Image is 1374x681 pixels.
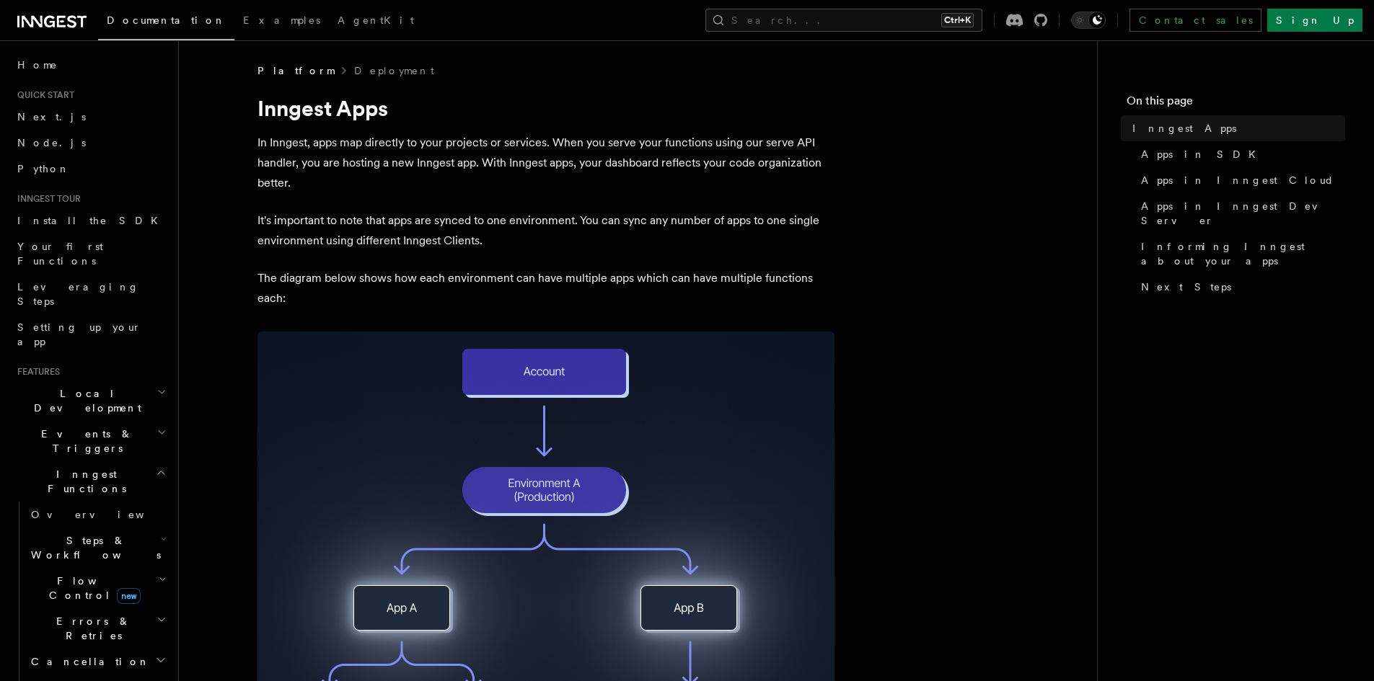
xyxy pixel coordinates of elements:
button: Toggle dark mode [1071,12,1106,29]
span: Events & Triggers [12,427,157,455]
span: Overview [31,509,180,520]
span: Features [12,366,60,378]
span: Setting up your app [17,321,141,347]
button: Flow Controlnew [25,568,169,608]
kbd: Ctrl+K [941,13,974,27]
a: Overview [25,502,169,528]
a: Python [12,156,169,182]
span: Inngest Apps [1132,121,1236,135]
button: Events & Triggers [12,421,169,461]
span: Inngest tour [12,193,81,205]
span: Errors & Retries [25,614,157,643]
a: Install the SDK [12,208,169,233]
h4: On this page [1127,92,1345,115]
button: Errors & Retries [25,608,169,649]
a: Inngest Apps [1127,115,1345,141]
a: Examples [234,4,329,39]
span: Informing Inngest about your apps [1141,239,1345,268]
span: Inngest Functions [12,467,156,496]
span: new [117,588,141,604]
span: Local Development [12,386,157,415]
a: Home [12,52,169,78]
span: Apps in Inngest Dev Server [1141,199,1345,228]
a: Documentation [98,4,234,40]
button: Cancellation [25,649,169,675]
span: Apps in Inngest Cloud [1141,173,1334,187]
a: Setting up your app [12,314,169,355]
span: Next.js [17,111,86,123]
a: Leveraging Steps [12,274,169,314]
span: Home [17,58,58,72]
a: Apps in Inngest Cloud [1135,167,1345,193]
button: Inngest Functions [12,461,169,502]
a: Apps in SDK [1135,141,1345,167]
button: Search...Ctrl+K [705,9,982,32]
span: Examples [243,14,320,26]
a: Sign Up [1267,9,1362,32]
p: In Inngest, apps map directly to your projects or services. When you serve your functions using o... [257,133,834,193]
span: Next Steps [1141,280,1231,294]
h1: Inngest Apps [257,95,834,121]
a: Next.js [12,104,169,130]
p: The diagram below shows how each environment can have multiple apps which can have multiple funct... [257,268,834,308]
a: Your first Functions [12,233,169,274]
a: Contact sales [1129,9,1261,32]
span: Leveraging Steps [17,281,139,307]
span: Steps & Workflows [25,533,161,562]
a: Node.js [12,130,169,156]
a: Deployment [354,63,434,78]
span: Install the SDK [17,215,167,226]
a: AgentKit [329,4,423,39]
a: Apps in Inngest Dev Server [1135,193,1345,233]
button: Local Development [12,380,169,421]
span: Quick start [12,89,74,101]
span: Apps in SDK [1141,147,1264,161]
span: Python [17,163,70,174]
span: Cancellation [25,654,150,669]
span: Node.js [17,137,86,148]
span: AgentKit [338,14,414,26]
span: Platform [257,63,334,78]
p: It's important to note that apps are synced to one environment. You can sync any number of apps t... [257,210,834,251]
button: Steps & Workflows [25,528,169,568]
span: Flow Control [25,574,159,602]
a: Next Steps [1135,274,1345,300]
a: Informing Inngest about your apps [1135,233,1345,274]
span: Documentation [107,14,226,26]
span: Your first Functions [17,241,103,267]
